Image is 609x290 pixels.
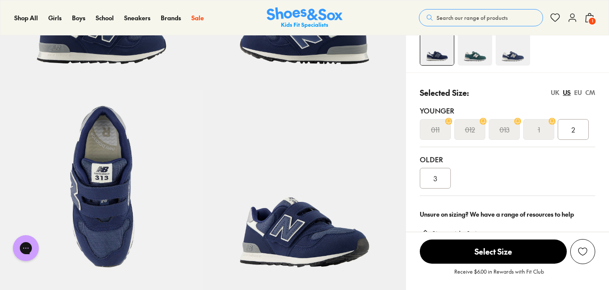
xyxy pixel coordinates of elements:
[574,88,582,97] div: EU
[72,13,85,22] a: Boys
[48,13,62,22] a: Girls
[496,31,530,66] img: 4-551739_1
[420,32,454,65] img: 4-498972_1
[454,268,544,283] p: Receive $6.00 in Rewards with Fit Club
[96,13,114,22] a: School
[432,229,484,239] a: Size guide & tips
[420,87,469,98] p: Selected Size:
[585,88,595,97] div: CM
[458,31,492,66] img: 4-551107_1
[420,154,595,164] div: Older
[14,13,38,22] a: Shop All
[588,17,597,25] span: 1
[9,232,43,264] iframe: Gorgias live chat messenger
[572,124,575,135] span: 2
[437,14,508,22] span: Search our range of products
[420,239,567,264] button: Select Size
[570,239,595,264] button: Add to Wishlist
[161,13,181,22] a: Brands
[420,210,595,219] div: Unsure on sizing? We have a range of resources to help
[431,124,440,135] s: 011
[267,7,343,28] img: SNS_Logo_Responsive.svg
[538,124,540,135] s: 1
[419,9,543,26] button: Search our range of products
[551,88,559,97] div: UK
[420,105,595,116] div: Younger
[465,124,475,135] s: 012
[500,124,509,135] s: 013
[267,7,343,28] a: Shoes & Sox
[191,13,204,22] a: Sale
[434,173,437,183] span: 3
[420,240,567,264] span: Select Size
[584,8,595,27] button: 1
[124,13,150,22] a: Sneakers
[563,88,571,97] div: US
